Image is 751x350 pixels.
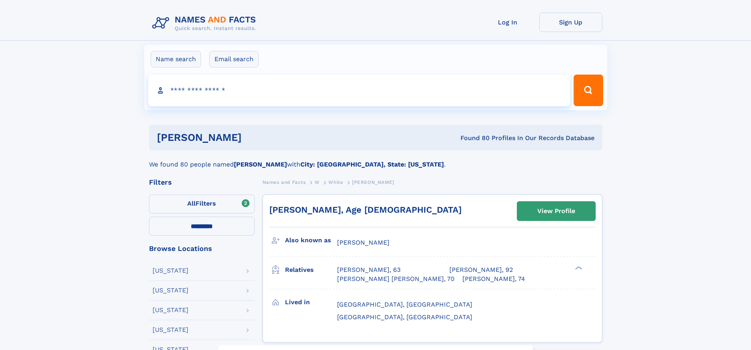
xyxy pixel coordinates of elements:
[337,266,401,274] a: [PERSON_NAME], 63
[328,180,343,185] span: White
[269,205,462,215] a: [PERSON_NAME], Age [DEMOGRAPHIC_DATA]
[153,307,188,313] div: [US_STATE]
[337,275,455,283] a: [PERSON_NAME] [PERSON_NAME], 70
[315,180,320,185] span: W
[234,161,287,168] b: [PERSON_NAME]
[149,150,602,169] div: We found 80 people named with .
[315,177,320,187] a: W
[153,268,188,274] div: [US_STATE]
[285,263,337,277] h3: Relatives
[337,301,472,308] span: [GEOGRAPHIC_DATA], [GEOGRAPHIC_DATA]
[300,161,444,168] b: City: [GEOGRAPHIC_DATA], State: [US_STATE]
[537,202,575,220] div: View Profile
[209,51,259,67] label: Email search
[153,327,188,333] div: [US_STATE]
[574,75,603,106] button: Search Button
[462,275,525,283] a: [PERSON_NAME], 74
[151,51,201,67] label: Name search
[153,287,188,294] div: [US_STATE]
[476,13,539,32] a: Log In
[337,313,472,321] span: [GEOGRAPHIC_DATA], [GEOGRAPHIC_DATA]
[149,245,255,252] div: Browse Locations
[149,13,263,34] img: Logo Names and Facts
[337,239,389,246] span: [PERSON_NAME]
[157,133,351,142] h1: [PERSON_NAME]
[263,177,306,187] a: Names and Facts
[187,200,196,207] span: All
[449,266,513,274] a: [PERSON_NAME], 92
[285,296,337,309] h3: Lived in
[517,202,595,221] a: View Profile
[328,177,343,187] a: White
[351,134,594,142] div: Found 80 Profiles In Our Records Database
[285,234,337,247] h3: Also known as
[149,179,255,186] div: Filters
[539,13,602,32] a: Sign Up
[148,75,570,106] input: search input
[573,266,583,271] div: ❯
[149,195,255,213] label: Filters
[352,180,394,185] span: [PERSON_NAME]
